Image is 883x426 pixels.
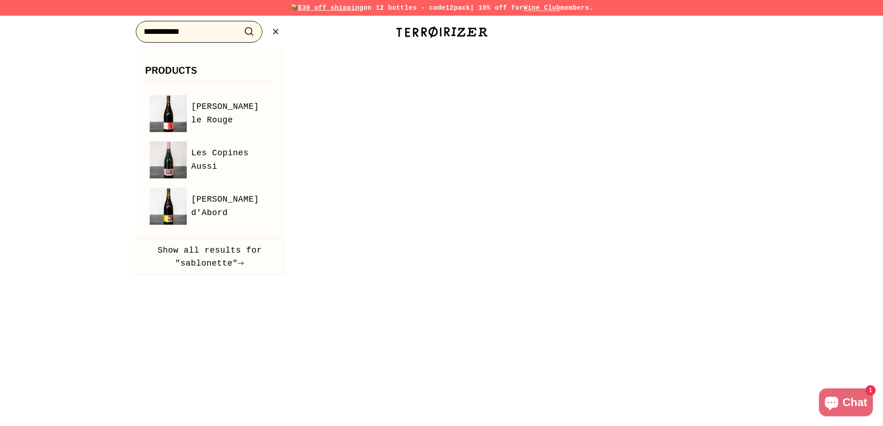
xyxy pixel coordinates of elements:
a: Les Copines Aussi Les Copines Aussi [150,141,270,178]
a: Menard le Rouge [PERSON_NAME] le Rouge [150,95,270,132]
a: Wine Club [523,4,560,12]
a: Les Copains d'Abord [PERSON_NAME] d'Abord [150,188,270,225]
span: [PERSON_NAME] d'Abord [191,193,270,220]
img: Les Copines Aussi [150,141,187,178]
span: [PERSON_NAME] le Rouge [191,100,270,127]
h3: Products [145,66,275,81]
img: Les Copains d'Abord [150,188,187,225]
span: Les Copines Aussi [191,146,270,173]
strong: 12pack [445,4,470,12]
button: Show all results for "sablonette" [136,239,284,276]
inbox-online-store-chat: Shopify online store chat [816,388,876,419]
p: 📦 on 12 bottles - code | 10% off for members. [113,3,771,13]
span: $30 off shipping [298,4,364,12]
img: Menard le Rouge [150,95,187,132]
